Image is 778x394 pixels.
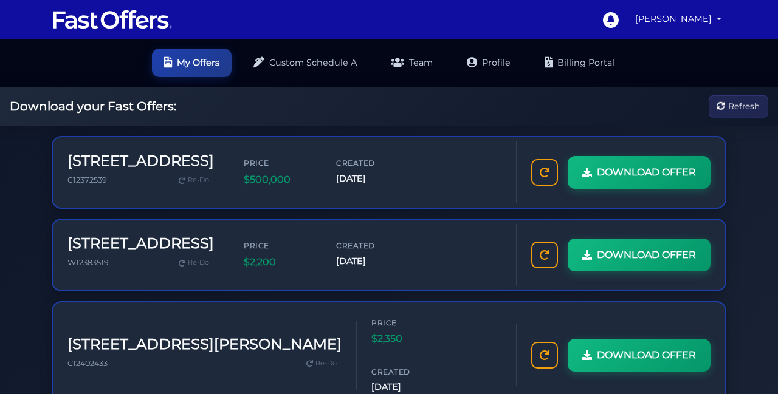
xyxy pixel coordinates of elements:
button: Refresh [709,95,768,118]
span: [DATE] [336,172,409,186]
a: [PERSON_NAME] [630,7,726,31]
h3: [STREET_ADDRESS][PERSON_NAME] [67,336,342,353]
h2: Download your Fast Offers: [10,99,176,114]
a: Profile [455,49,523,77]
a: DOWNLOAD OFFER [568,239,711,271]
span: DOWNLOAD OFFER [597,347,696,363]
span: $2,200 [244,254,317,270]
span: Re-Do [188,175,209,186]
a: DOWNLOAD OFFER [568,339,711,372]
span: [DATE] [371,380,444,394]
span: [DATE] [336,254,409,268]
span: Re-Do [188,257,209,268]
a: Re-Do [301,356,342,372]
span: W12383519 [67,258,109,267]
span: Created [371,366,444,378]
span: Re-Do [315,358,337,369]
h3: [STREET_ADDRESS] [67,235,214,253]
span: Created [336,240,409,251]
span: $2,350 [371,331,444,347]
a: DOWNLOAD OFFER [568,156,711,189]
span: DOWNLOAD OFFER [597,247,696,263]
span: Price [371,317,444,328]
span: DOWNLOAD OFFER [597,165,696,180]
span: C12402433 [67,359,108,368]
span: Refresh [728,100,760,113]
a: Re-Do [174,255,214,271]
h3: [STREET_ADDRESS] [67,152,214,170]
span: Price [244,157,317,169]
a: Team [379,49,445,77]
a: Billing Portal [532,49,627,77]
a: My Offers [152,49,232,77]
span: $500,000 [244,172,317,188]
a: Re-Do [174,172,214,188]
span: Created [336,157,409,169]
span: C12372539 [67,175,107,185]
span: Price [244,240,317,251]
a: Custom Schedule A [241,49,369,77]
